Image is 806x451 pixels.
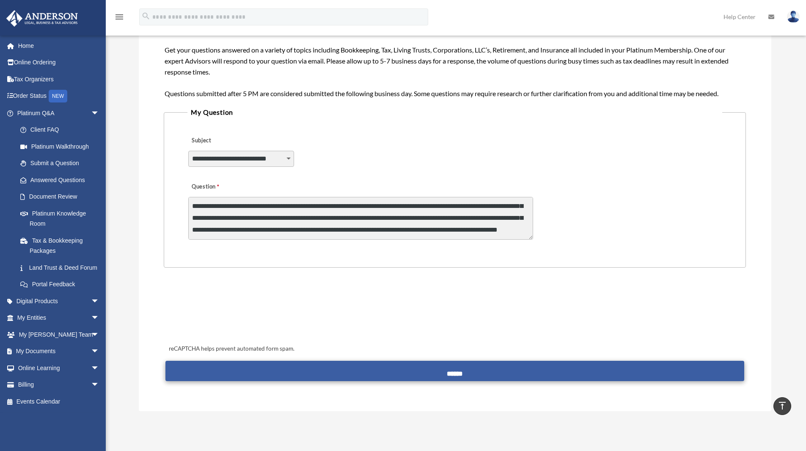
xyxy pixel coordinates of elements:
[91,326,108,343] span: arrow_drop_down
[4,10,80,27] img: Anderson Advisors Platinum Portal
[12,188,112,205] a: Document Review
[12,232,112,259] a: Tax & Bookkeeping Packages
[6,37,112,54] a: Home
[91,105,108,122] span: arrow_drop_down
[114,12,124,22] i: menu
[188,181,254,193] label: Question
[787,11,800,23] img: User Pic
[6,88,112,105] a: Order StatusNEW
[91,310,108,327] span: arrow_drop_down
[6,54,112,71] a: Online Ordering
[6,71,112,88] a: Tax Organizers
[773,397,791,415] a: vertical_align_top
[12,172,112,188] a: Answered Questions
[6,393,112,410] a: Events Calendar
[49,90,67,102] div: NEW
[91,360,108,377] span: arrow_drop_down
[12,259,112,276] a: Land Trust & Deed Forum
[12,138,112,155] a: Platinum Walkthrough
[12,205,112,232] a: Platinum Knowledge Room
[188,135,269,147] label: Subject
[12,155,108,172] a: Submit a Question
[166,294,295,327] iframe: reCAPTCHA
[6,293,112,310] a: Digital Productsarrow_drop_down
[165,344,744,354] div: reCAPTCHA helps prevent automated form spam.
[114,15,124,22] a: menu
[91,343,108,360] span: arrow_drop_down
[6,343,112,360] a: My Documentsarrow_drop_down
[91,293,108,310] span: arrow_drop_down
[12,122,112,138] a: Client FAQ
[6,360,112,376] a: Online Learningarrow_drop_down
[6,376,112,393] a: Billingarrow_drop_down
[6,310,112,326] a: My Entitiesarrow_drop_down
[12,276,112,293] a: Portal Feedback
[141,11,151,21] i: search
[6,326,112,343] a: My [PERSON_NAME] Teamarrow_drop_down
[6,105,112,122] a: Platinum Q&Aarrow_drop_down
[777,401,787,411] i: vertical_align_top
[91,376,108,394] span: arrow_drop_down
[187,106,722,118] legend: My Question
